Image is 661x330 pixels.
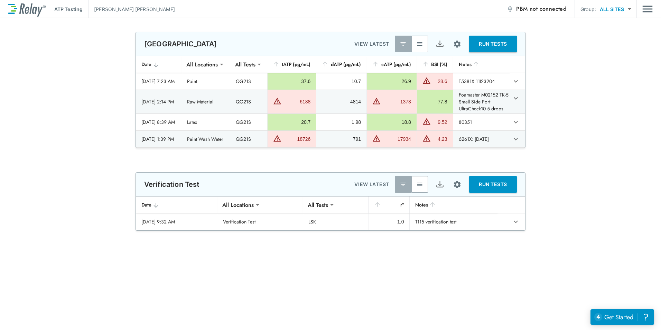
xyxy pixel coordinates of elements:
[141,136,176,143] div: [DATE] 1:39 PM
[400,181,407,188] img: Latest
[273,78,311,85] div: 37.6
[141,218,212,225] div: [DATE] 9:32 AM
[181,90,230,113] td: Raw Material
[510,92,522,104] button: expand row
[400,40,407,47] img: Latest
[144,40,217,48] p: [GEOGRAPHIC_DATA]
[504,2,569,16] button: PBM not connected
[94,6,175,13] p: [PERSON_NAME] [PERSON_NAME]
[453,114,510,130] td: 80351
[141,119,176,126] div: [DATE] 8:39 AM
[136,196,217,213] th: Date
[136,56,525,148] table: sticky table
[422,117,431,126] img: Warning
[409,213,497,230] td: 1115 verification test
[273,119,311,126] div: 20.7
[354,180,389,189] p: VIEW LATEST
[322,98,361,105] div: 4814
[431,36,448,52] button: Export
[8,2,46,17] img: LuminUltra Relay
[422,60,447,68] div: BSI (%)
[136,56,181,73] th: Date
[432,78,447,85] div: 28.6
[217,198,259,212] div: All Locations
[416,40,423,47] img: View All
[230,114,267,130] td: QG21S
[432,119,447,126] div: 9.52
[453,131,510,147] td: 6261X: [DATE]
[432,136,447,143] div: 4.23
[54,6,83,13] p: ATP Testing
[354,40,389,48] p: VIEW LATEST
[372,60,411,68] div: cATP (pg/mL)
[322,119,361,126] div: 1.98
[303,213,369,230] td: LSK
[469,176,517,193] button: RUN TESTS
[382,98,411,105] div: 1373
[322,136,361,143] div: 791
[322,60,361,68] div: dATP (pg/mL)
[181,57,223,71] div: All Locations
[530,5,566,13] span: not connected
[181,131,230,147] td: Paint Wash Water
[469,36,517,52] button: RUN TESTS
[642,2,653,16] img: Drawer Icon
[230,57,260,71] div: All Tests
[372,78,411,85] div: 26.9
[136,196,525,230] table: sticky table
[453,73,510,90] td: T5381X 11I23204
[283,98,311,105] div: 6188
[516,4,566,14] span: PBM
[181,114,230,130] td: Latex
[510,75,522,87] button: expand row
[273,97,281,105] img: Warning
[374,201,404,209] div: r²
[459,60,504,68] div: Notes
[422,134,431,143] img: Warning
[436,40,444,48] img: Export Icon
[273,60,311,68] div: tATP (pg/mL)
[448,175,466,194] button: Site setup
[416,181,423,188] img: View All
[144,180,200,189] p: Verification Test
[374,218,404,225] div: 1.0
[372,119,411,126] div: 18.8
[141,98,176,105] div: [DATE] 2:14 PM
[448,35,466,53] button: Site setup
[422,76,431,85] img: Warning
[303,198,333,212] div: All Tests
[506,6,513,12] img: Offline Icon
[217,213,303,230] td: Verification Test
[453,90,510,113] td: Foamaster M02152 TK-5 Small Side Port UltraCheck10 5 drops
[230,90,267,113] td: QG21S
[283,136,311,143] div: 18726
[372,97,381,105] img: Warning
[273,134,281,143] img: Warning
[510,133,522,145] button: expand row
[415,201,492,209] div: Notes
[510,116,522,128] button: expand row
[422,98,447,105] div: 77.8
[436,180,444,189] img: Export Icon
[642,2,653,16] button: Main menu
[230,73,267,90] td: QG21S
[590,309,654,325] iframe: Resource center
[322,78,361,85] div: 10.7
[181,73,230,90] td: Paint
[372,134,381,143] img: Warning
[510,216,522,228] button: expand row
[453,180,462,189] img: Settings Icon
[431,176,448,193] button: Export
[453,40,462,48] img: Settings Icon
[382,136,411,143] div: 17934
[141,78,176,85] div: [DATE] 7:23 AM
[580,6,596,13] p: Group:
[230,131,267,147] td: QG21S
